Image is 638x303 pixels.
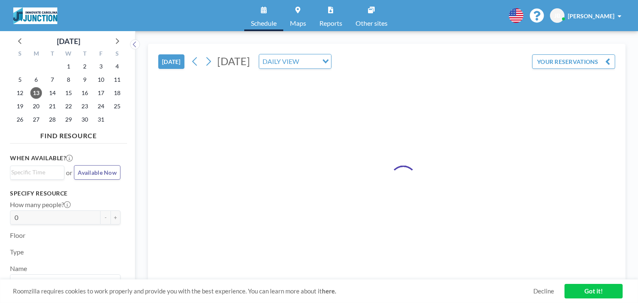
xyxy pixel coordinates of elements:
span: Sunday, October 19, 2025 [14,100,26,112]
span: Schedule [251,20,277,27]
span: [DATE] [217,55,250,67]
button: YOUR RESERVATIONS [532,54,615,69]
button: - [101,210,110,225]
span: Tuesday, October 28, 2025 [47,114,58,125]
span: Thursday, October 23, 2025 [79,100,91,112]
span: Wednesday, October 22, 2025 [63,100,74,112]
span: Saturday, October 25, 2025 [111,100,123,112]
span: Friday, October 3, 2025 [95,61,107,72]
span: Monday, October 13, 2025 [30,87,42,99]
span: Wednesday, October 15, 2025 [63,87,74,99]
span: Maps [290,20,306,27]
span: Wednesday, October 8, 2025 [63,74,74,86]
span: DAILY VIEW [261,56,301,67]
div: [DATE] [57,35,80,47]
span: Thursday, October 16, 2025 [79,87,91,99]
div: W [61,49,77,60]
input: Search for option [11,276,115,287]
h3: Specify resource [10,190,120,197]
span: Reports [319,20,342,27]
div: T [44,49,61,60]
span: or [66,169,72,177]
span: Tuesday, October 14, 2025 [47,87,58,99]
span: Tuesday, October 21, 2025 [47,100,58,112]
span: Other sites [356,20,388,27]
span: Sunday, October 26, 2025 [14,114,26,125]
span: Friday, October 31, 2025 [95,114,107,125]
div: S [12,49,28,60]
div: T [76,49,93,60]
img: organization-logo [13,7,57,24]
div: Search for option [10,166,64,178]
a: here. [322,287,336,295]
span: Roomzilla requires cookies to work properly and provide you with the best experience. You can lea... [13,287,533,295]
div: Search for option [10,275,120,289]
span: Available Now [78,169,117,176]
span: Thursday, October 2, 2025 [79,61,91,72]
label: Name [10,264,27,273]
span: [PERSON_NAME] [568,12,614,20]
label: How many people? [10,200,71,209]
input: Search for option [11,168,59,177]
button: [DATE] [158,54,184,69]
div: M [28,49,44,60]
span: Friday, October 17, 2025 [95,87,107,99]
span: Thursday, October 9, 2025 [79,74,91,86]
h4: FIND RESOURCE [10,128,127,140]
button: + [110,210,120,225]
span: Saturday, October 11, 2025 [111,74,123,86]
label: Floor [10,231,25,239]
input: Search for option [302,56,317,67]
span: Friday, October 10, 2025 [95,74,107,86]
a: Decline [533,287,554,295]
span: Monday, October 6, 2025 [30,74,42,86]
button: Available Now [74,165,120,180]
div: F [93,49,109,60]
span: Tuesday, October 7, 2025 [47,74,58,86]
span: Thursday, October 30, 2025 [79,114,91,125]
a: Got it! [564,284,623,298]
span: Monday, October 20, 2025 [30,100,42,112]
span: Wednesday, October 29, 2025 [63,114,74,125]
div: Search for option [259,54,331,68]
span: Sunday, October 5, 2025 [14,74,26,86]
span: JB [554,12,560,20]
div: S [109,49,125,60]
span: Monday, October 27, 2025 [30,114,42,125]
span: Saturday, October 18, 2025 [111,87,123,99]
span: Friday, October 24, 2025 [95,100,107,112]
span: Sunday, October 12, 2025 [14,87,26,99]
span: Saturday, October 4, 2025 [111,61,123,72]
span: Wednesday, October 1, 2025 [63,61,74,72]
label: Type [10,248,24,256]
